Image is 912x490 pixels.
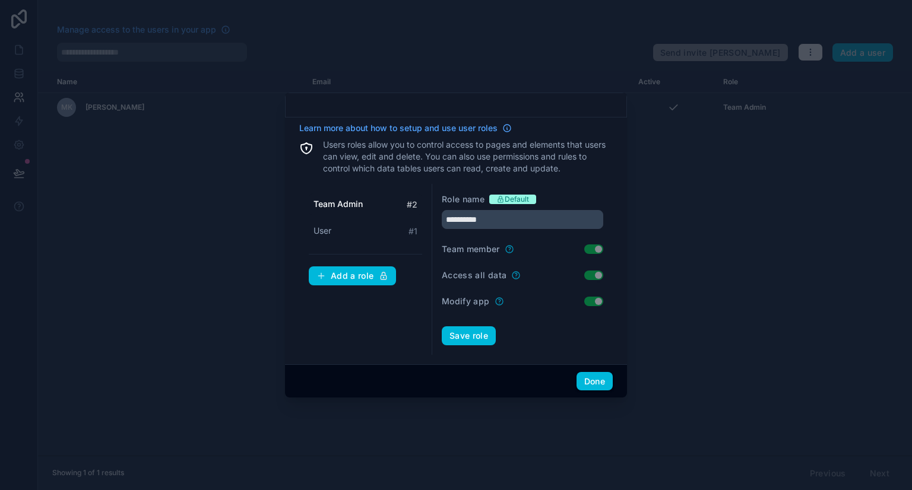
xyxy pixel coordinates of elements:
span: User [313,225,331,237]
span: Default [505,195,529,204]
a: Learn more about how to setup and use user roles [299,122,512,134]
span: # 1 [408,225,417,237]
label: Role name [442,193,484,205]
span: # 2 [407,199,417,211]
span: Team Admin [313,198,363,210]
label: Team member [442,243,500,255]
button: Save role [442,326,496,345]
span: Learn more about how to setup and use user roles [299,122,498,134]
button: Add a role [309,266,396,285]
p: Users roles allow you to control access to pages and elements that users can view, edit and delet... [323,139,613,174]
label: Modify app [442,295,490,307]
div: Add a role [316,271,388,281]
label: Access all data [442,269,506,281]
button: Done [577,372,613,391]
